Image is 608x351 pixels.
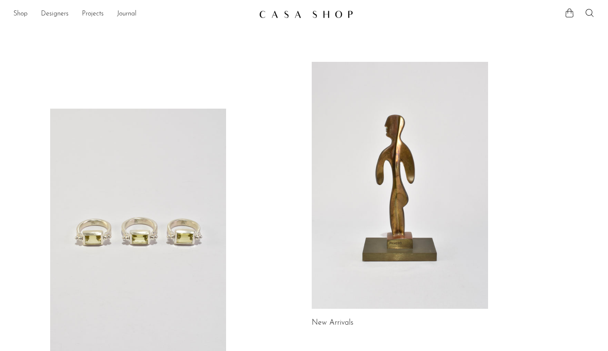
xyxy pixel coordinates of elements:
a: Shop [13,9,28,20]
ul: NEW HEADER MENU [13,7,252,21]
a: Designers [41,9,69,20]
a: Journal [117,9,137,20]
nav: Desktop navigation [13,7,252,21]
a: Projects [82,9,104,20]
a: New Arrivals [312,319,354,327]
